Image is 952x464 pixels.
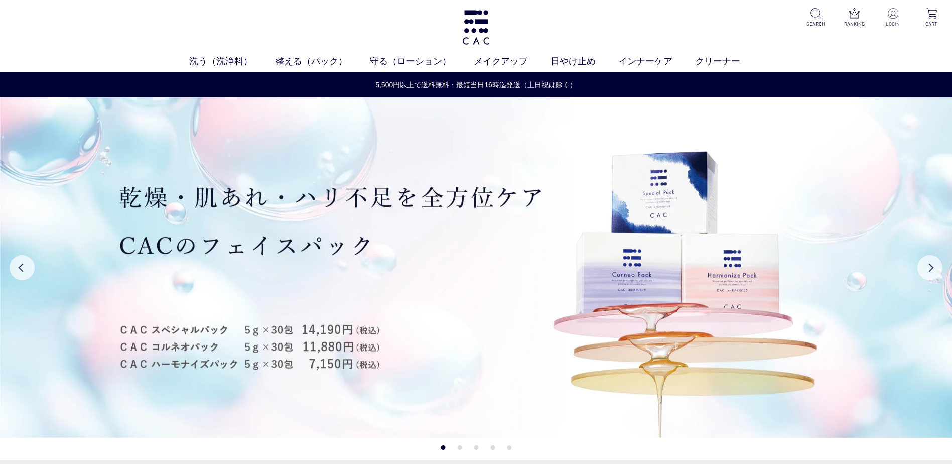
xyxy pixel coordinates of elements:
[803,20,828,28] p: SEARCH
[189,55,275,68] a: 洗う（洗浄料）
[441,445,445,450] button: 1 of 5
[490,445,495,450] button: 4 of 5
[618,55,695,68] a: インナーケア
[917,255,942,280] button: Next
[881,20,905,28] p: LOGIN
[370,55,474,68] a: 守る（ローション）
[457,445,462,450] button: 2 of 5
[695,55,763,68] a: クリーナー
[919,8,944,28] a: CART
[461,10,491,45] img: logo
[842,8,867,28] a: RANKING
[919,20,944,28] p: CART
[474,55,551,68] a: メイクアップ
[1,80,951,90] a: 5,500円以上で送料無料・最短当日16時迄発送（土日祝は除く）
[803,8,828,28] a: SEARCH
[474,445,478,450] button: 3 of 5
[881,8,905,28] a: LOGIN
[275,55,370,68] a: 整える（パック）
[10,255,35,280] button: Previous
[551,55,618,68] a: 日やけ止め
[842,20,867,28] p: RANKING
[507,445,511,450] button: 5 of 5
